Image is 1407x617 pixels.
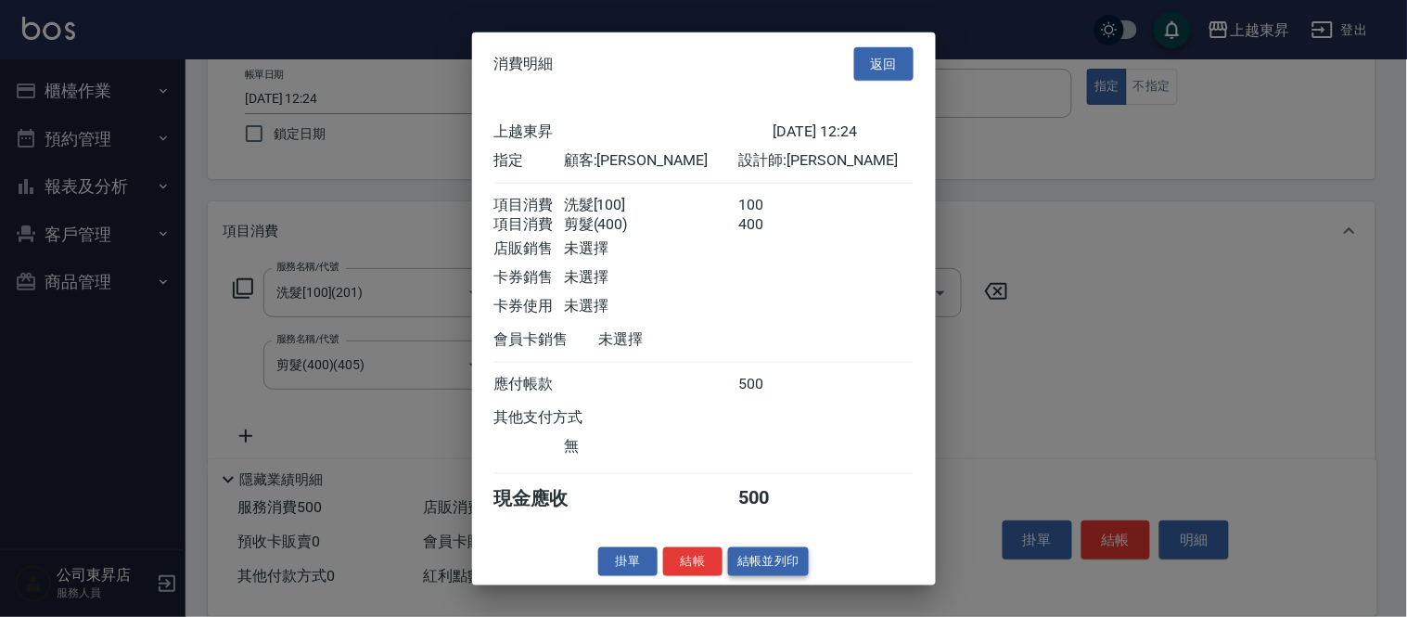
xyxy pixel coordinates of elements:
[738,196,808,215] div: 100
[564,196,738,215] div: 洗髮[100]
[663,547,723,576] button: 結帳
[598,547,658,576] button: 掛單
[494,375,564,394] div: 應付帳款
[494,196,564,215] div: 項目消費
[738,375,808,394] div: 500
[854,46,914,81] button: 返回
[564,239,738,259] div: 未選擇
[494,297,564,316] div: 卡券使用
[599,330,774,350] div: 未選擇
[728,547,809,576] button: 結帳並列印
[494,55,554,73] span: 消費明細
[738,486,808,511] div: 500
[564,268,738,288] div: 未選擇
[494,330,599,350] div: 會員卡銷售
[494,408,634,428] div: 其他支付方式
[738,215,808,235] div: 400
[738,151,913,171] div: 設計師: [PERSON_NAME]
[494,151,564,171] div: 指定
[774,122,914,142] div: [DATE] 12:24
[494,486,599,511] div: 現金應收
[494,268,564,288] div: 卡券銷售
[564,297,738,316] div: 未選擇
[494,215,564,235] div: 項目消費
[494,239,564,259] div: 店販銷售
[564,215,738,235] div: 剪髮(400)
[494,122,774,142] div: 上越東昇
[564,437,738,456] div: 無
[564,151,738,171] div: 顧客: [PERSON_NAME]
